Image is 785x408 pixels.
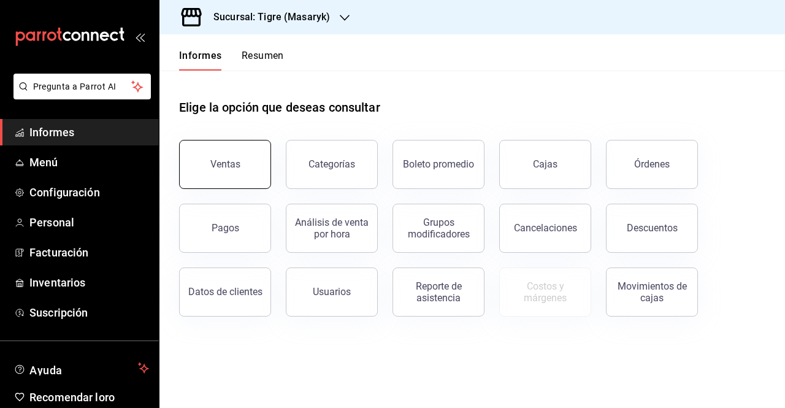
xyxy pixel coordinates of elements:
font: Personal [29,216,74,229]
font: Usuarios [313,286,351,298]
font: Pagos [212,222,239,234]
font: Cancelaciones [514,222,577,234]
button: Ventas [179,140,271,189]
font: Grupos modificadores [408,217,470,240]
button: Grupos modificadores [392,204,484,253]
font: Descuentos [627,222,678,234]
button: Datos de clientes [179,268,271,317]
font: Categorías [308,158,355,170]
font: Costos y márgenes [524,280,567,304]
button: Pregunta a Parrot AI [13,74,151,99]
font: Órdenes [634,158,670,170]
font: Recomendar loro [29,391,115,404]
button: Órdenes [606,140,698,189]
div: pestañas de navegación [179,49,284,71]
font: Sucursal: Tigre (Masaryk) [213,11,330,23]
font: Cajas [533,158,558,170]
font: Suscripción [29,306,88,319]
font: Ventas [210,158,240,170]
button: Reporte de asistencia [392,268,484,317]
button: Usuarios [286,268,378,317]
font: Configuración [29,186,100,199]
button: Categorías [286,140,378,189]
font: Resumen [242,50,284,61]
button: Cancelaciones [499,204,591,253]
font: Reporte de asistencia [416,280,462,304]
button: Pagos [179,204,271,253]
font: Datos de clientes [188,286,262,298]
font: Ayuda [29,364,63,377]
font: Movimientos de cajas [618,280,687,304]
button: Descuentos [606,204,698,253]
a: Pregunta a Parrot AI [9,89,151,102]
button: Contrata inventarios para ver este informe [499,268,591,317]
font: Inventarios [29,276,85,289]
font: Análisis de venta por hora [295,217,369,240]
font: Boleto promedio [403,158,474,170]
font: Informes [179,50,222,61]
font: Facturación [29,246,88,259]
a: Cajas [499,140,591,189]
font: Pregunta a Parrot AI [33,82,117,91]
button: Análisis de venta por hora [286,204,378,253]
font: Elige la opción que deseas consultar [179,100,380,115]
button: abrir_cajón_menú [135,32,145,42]
font: Informes [29,126,74,139]
button: Movimientos de cajas [606,268,698,317]
button: Boleto promedio [392,140,484,189]
font: Menú [29,156,58,169]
